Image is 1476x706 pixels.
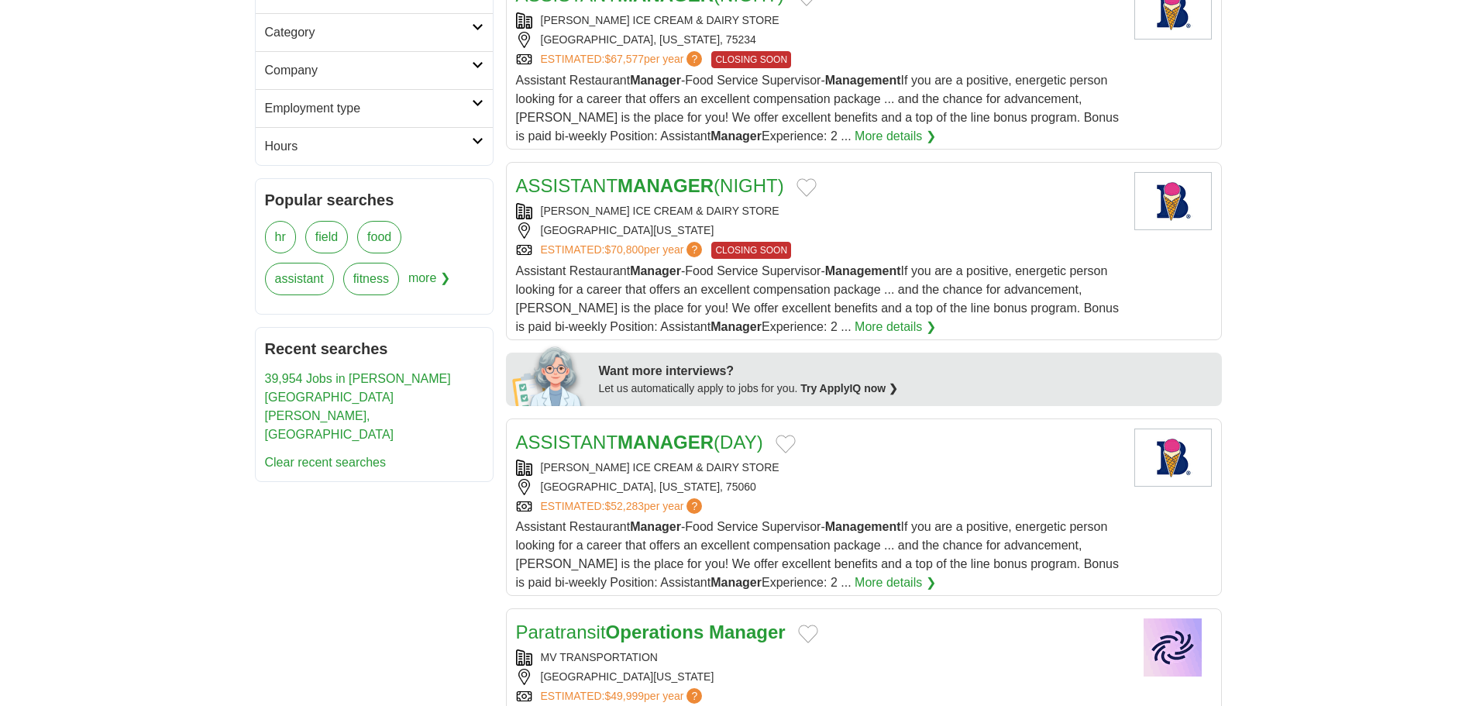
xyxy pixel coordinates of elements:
a: fitness [343,263,399,295]
button: Add to favorite jobs [798,625,818,643]
div: MV TRANSPORTATION [516,649,1122,666]
span: ? [686,688,702,704]
strong: Manager [630,74,681,87]
a: More details ❯ [855,127,936,146]
img: apply-iq-scientist.png [512,344,587,406]
a: field [305,221,348,253]
a: [PERSON_NAME] ICE CREAM & DAIRY STORE [541,461,779,474]
strong: Manager [709,622,786,642]
div: Let us automatically apply to jobs for you. [599,381,1213,397]
a: ESTIMATED:$70,800per year? [541,242,706,259]
span: $52,283 [604,500,644,512]
h2: Popular searches [265,188,483,212]
span: $67,577 [604,53,644,65]
a: [PERSON_NAME] ICE CREAM & DAIRY STORE [541,14,779,26]
a: [PERSON_NAME] ICE CREAM & DAIRY STORE [541,205,779,217]
span: $49,999 [604,690,644,702]
h2: Hours [265,137,472,156]
img: Braum's Ice Cream & Dairy Store logo [1134,429,1212,487]
h2: Category [265,23,472,42]
strong: Manager [710,320,762,333]
h2: Company [265,61,472,80]
span: CLOSING SOON [711,51,791,68]
a: More details ❯ [855,318,936,336]
span: $70,800 [604,243,644,256]
strong: Management [825,264,901,277]
a: Employment type [256,89,493,127]
h2: Recent searches [265,337,483,360]
a: Clear recent searches [265,456,387,469]
span: ? [686,242,702,257]
a: Hours [256,127,493,165]
a: assistant [265,263,334,295]
span: Assistant Restaurant -Food Service Supervisor- If you are a positive, energetic person looking fo... [516,74,1120,143]
a: ESTIMATED:$52,283per year? [541,498,706,515]
a: ESTIMATED:$67,577per year? [541,51,706,68]
a: food [357,221,401,253]
div: [GEOGRAPHIC_DATA][US_STATE] [516,669,1122,685]
a: Company [256,51,493,89]
a: Category [256,13,493,51]
a: ParatransitOperations Manager [516,622,786,642]
strong: MANAGER [618,175,714,196]
a: ASSISTANTMANAGER(DAY) [516,432,763,453]
div: [GEOGRAPHIC_DATA], [US_STATE], 75060 [516,479,1122,495]
img: Braum's Ice Cream & Dairy Store logo [1134,172,1212,230]
span: Assistant Restaurant -Food Service Supervisor- If you are a positive, energetic person looking fo... [516,264,1120,333]
strong: Operations [606,622,704,642]
a: ASSISTANTMANAGER(NIGHT) [516,175,784,196]
span: CLOSING SOON [711,242,791,259]
div: [GEOGRAPHIC_DATA][US_STATE] [516,222,1122,239]
div: [GEOGRAPHIC_DATA], [US_STATE], 75234 [516,32,1122,48]
h2: Employment type [265,99,472,118]
strong: Manager [710,576,762,589]
div: Want more interviews? [599,362,1213,381]
img: Company logo [1134,618,1212,677]
strong: Management [825,74,901,87]
a: hr [265,221,296,253]
span: Assistant Restaurant -Food Service Supervisor- If you are a positive, energetic person looking fo... [516,520,1120,589]
a: Try ApplyIQ now ❯ [800,382,898,394]
span: ? [686,51,702,67]
a: 39,954 Jobs in [PERSON_NAME][GEOGRAPHIC_DATA][PERSON_NAME], [GEOGRAPHIC_DATA] [265,372,451,441]
strong: Manager [630,520,681,533]
span: more ❯ [408,263,450,305]
strong: MANAGER [618,432,714,453]
strong: Manager [630,264,681,277]
button: Add to favorite jobs [776,435,796,453]
span: ? [686,498,702,514]
strong: Manager [710,129,762,143]
strong: Management [825,520,901,533]
a: ESTIMATED:$49,999per year? [541,688,706,704]
button: Add to favorite jobs [796,178,817,197]
a: More details ❯ [855,573,936,592]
